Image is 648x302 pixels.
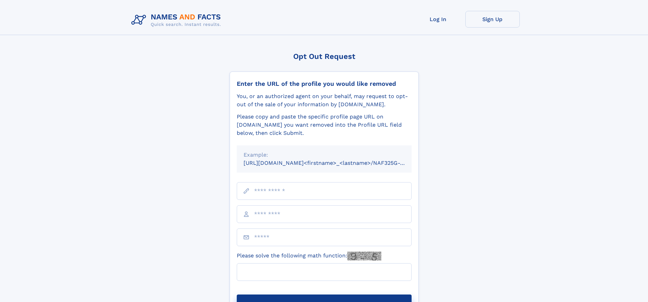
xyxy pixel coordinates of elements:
[230,52,419,61] div: Opt Out Request
[237,252,381,260] label: Please solve the following math function:
[237,80,412,88] div: Enter the URL of the profile you would like removed
[129,11,227,29] img: Logo Names and Facts
[237,113,412,137] div: Please copy and paste the specific profile page URL on [DOMAIN_NAME] you want removed into the Pr...
[244,151,405,159] div: Example:
[411,11,465,28] a: Log In
[465,11,520,28] a: Sign Up
[244,160,425,166] small: [URL][DOMAIN_NAME]<firstname>_<lastname>/NAF325G-xxxxxxxx
[237,92,412,109] div: You, or an authorized agent on your behalf, may request to opt-out of the sale of your informatio...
